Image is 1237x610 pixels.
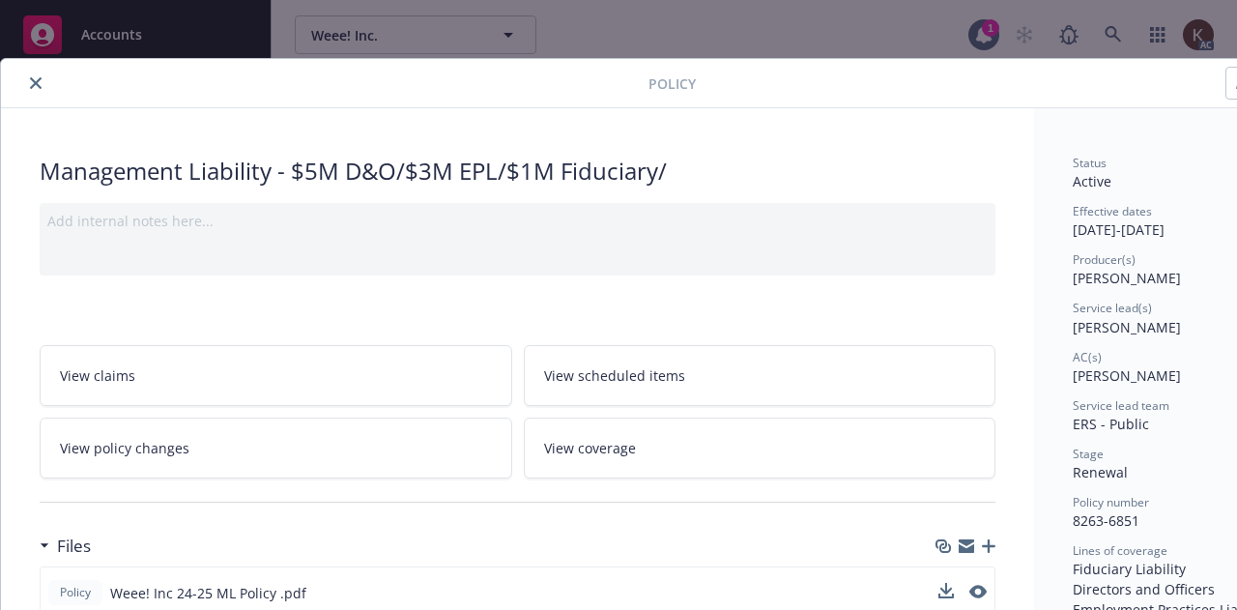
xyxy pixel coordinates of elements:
span: [PERSON_NAME] [1073,366,1181,385]
span: [PERSON_NAME] [1073,269,1181,287]
span: View scheduled items [544,365,685,386]
a: View claims [40,345,512,406]
span: Producer(s) [1073,251,1136,268]
span: Policy [648,73,696,94]
span: [PERSON_NAME] [1073,318,1181,336]
button: download file [938,583,954,603]
span: Lines of coverage [1073,542,1167,559]
span: Service lead team [1073,397,1169,414]
span: Effective dates [1073,203,1152,219]
span: Stage [1073,446,1104,462]
span: Status [1073,155,1107,171]
span: Policy number [1073,494,1149,510]
span: ERS - Public [1073,415,1149,433]
a: View policy changes [40,418,512,479]
a: View coverage [524,418,996,479]
span: View policy changes [60,438,189,458]
span: AC(s) [1073,349,1102,365]
span: Service lead(s) [1073,300,1152,316]
button: download file [938,583,954,598]
span: View coverage [544,438,636,458]
span: Weee! Inc 24-25 ML Policy .pdf [110,583,306,603]
span: Renewal [1073,463,1128,481]
div: Management Liability - $5M D&O/$3M EPL/$1M Fiduciary/ [40,155,995,188]
span: Policy [56,584,95,601]
button: preview file [969,583,987,603]
button: preview file [969,585,987,598]
a: View scheduled items [524,345,996,406]
div: Files [40,534,91,559]
span: View claims [60,365,135,386]
h3: Files [57,534,91,559]
span: Active [1073,172,1111,190]
div: Add internal notes here... [47,211,988,231]
button: close [24,72,47,95]
span: 8263-6851 [1073,511,1139,530]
